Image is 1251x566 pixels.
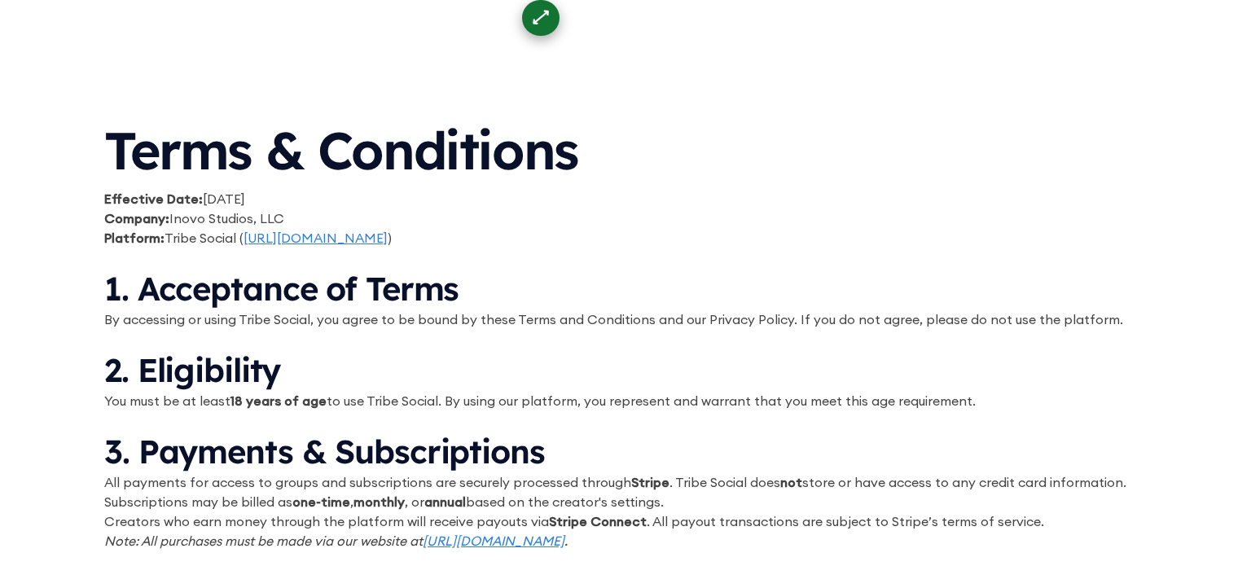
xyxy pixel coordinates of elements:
[564,533,568,549] em: .
[104,191,203,207] strong: Effective Date:
[104,511,1147,531] p: Creators who earn money through the platform will receive payouts via . All payout transactions a...
[104,248,1147,267] p: ‍
[230,393,327,409] strong: 18 years of age
[104,309,1147,329] p: By accessing or using Tribe Social, you agree to be bound by these Terms and Conditions and our P...
[104,189,1147,248] p: [DATE] Inovo Studios, LLC Tribe Social ( )
[104,410,1147,430] p: ‍
[104,329,1147,349] p: ‍
[104,104,1147,189] h1: Terms & Conditions
[527,4,555,32] div: ⟷
[780,474,802,490] strong: not
[104,533,423,549] em: Note: All purchases must be made via our website at
[631,474,669,490] strong: Stripe
[292,494,350,510] strong: one-time
[104,349,1147,391] h3: 2. Eligibility
[424,494,466,510] strong: annual
[104,430,1147,472] h3: 3. Payments & Subscriptions
[353,494,405,510] strong: monthly
[423,533,564,549] a: [URL][DOMAIN_NAME]
[104,230,165,246] strong: Platform:
[244,230,388,246] a: [URL][DOMAIN_NAME]
[104,472,1147,511] p: All payments for access to groups and subscriptions are securely processed through . Tribe Social...
[104,267,1147,309] h3: 1. Acceptance of Terms
[104,391,1147,410] p: You must be at least to use Tribe Social. By using our platform, you represent and warrant that y...
[549,513,647,529] strong: Stripe Connect
[104,210,169,226] strong: Company:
